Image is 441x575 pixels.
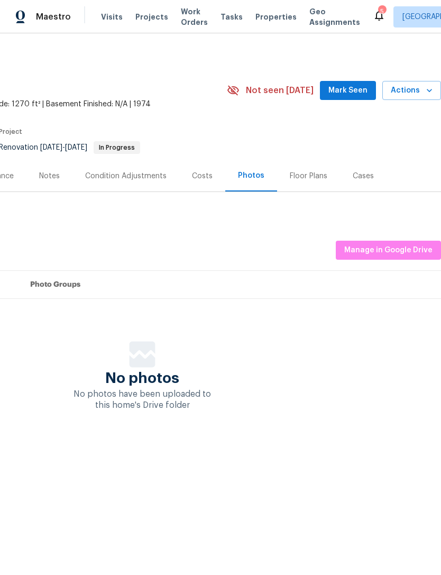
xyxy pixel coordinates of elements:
[382,81,441,101] button: Actions
[192,171,213,181] div: Costs
[85,171,167,181] div: Condition Adjustments
[246,85,314,96] span: Not seen [DATE]
[39,171,60,181] div: Notes
[135,12,168,22] span: Projects
[344,244,433,257] span: Manage in Google Drive
[320,81,376,101] button: Mark Seen
[255,12,297,22] span: Properties
[238,170,264,181] div: Photos
[22,271,441,299] th: Photo Groups
[73,390,211,409] span: No photos have been uploaded to this home's Drive folder
[336,241,441,260] button: Manage in Google Drive
[328,84,368,97] span: Mark Seen
[309,6,360,28] span: Geo Assignments
[95,144,139,151] span: In Progress
[101,12,123,22] span: Visits
[40,144,87,151] span: -
[378,6,385,17] div: 5
[391,84,433,97] span: Actions
[40,144,62,151] span: [DATE]
[221,13,243,21] span: Tasks
[353,171,374,181] div: Cases
[65,144,87,151] span: [DATE]
[181,6,208,28] span: Work Orders
[290,171,327,181] div: Floor Plans
[105,373,179,384] span: No photos
[36,12,71,22] span: Maestro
